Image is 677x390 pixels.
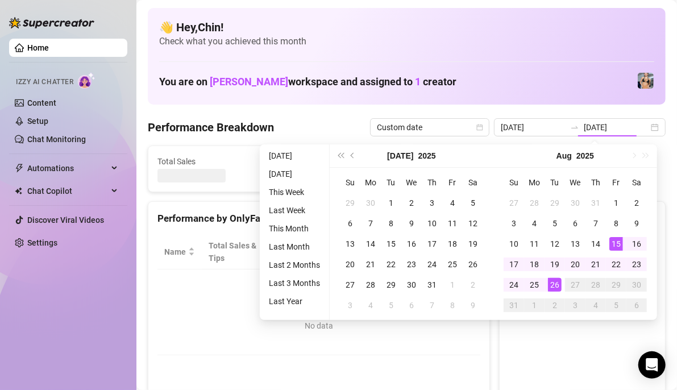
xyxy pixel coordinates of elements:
[415,76,421,88] span: 1
[27,215,104,225] a: Discover Viral Videos
[354,239,389,264] span: Sales / Hour
[159,76,456,88] h1: You are on workspace and assigned to creator
[638,351,666,379] div: Open Intercom Messenger
[78,72,95,89] img: AI Chatter
[377,119,483,136] span: Custom date
[15,164,24,173] span: thunderbolt
[570,123,579,132] span: to
[27,182,108,200] span: Chat Copilot
[15,187,22,195] img: Chat Copilot
[157,211,480,226] div: Performance by OnlyFans Creator
[148,119,274,135] h4: Performance Breakdown
[501,121,566,134] input: Start date
[157,155,261,168] span: Total Sales
[570,123,579,132] span: swap-right
[169,320,469,332] div: No data
[27,159,108,177] span: Automations
[280,239,331,264] div: Est. Hours Worked
[210,76,288,88] span: [PERSON_NAME]
[412,239,464,264] span: Chat Conversion
[159,19,654,35] h4: 👋 Hey, Chin !
[638,73,654,89] img: Veronica
[347,235,405,269] th: Sales / Hour
[27,238,57,247] a: Settings
[209,239,257,264] span: Total Sales & Tips
[157,235,202,269] th: Name
[421,155,525,168] span: Messages Sent
[164,246,186,258] span: Name
[509,211,656,226] div: Sales by OnlyFans Creator
[27,117,48,126] a: Setup
[16,77,73,88] span: Izzy AI Chatter
[476,124,483,131] span: calendar
[27,135,86,144] a: Chat Monitoring
[584,121,649,134] input: End date
[27,43,49,52] a: Home
[27,98,56,107] a: Content
[159,35,654,48] span: Check what you achieved this month
[9,17,94,28] img: logo-BBDzfeDw.svg
[289,155,393,168] span: Active Chats
[202,235,273,269] th: Total Sales & Tips
[405,235,480,269] th: Chat Conversion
